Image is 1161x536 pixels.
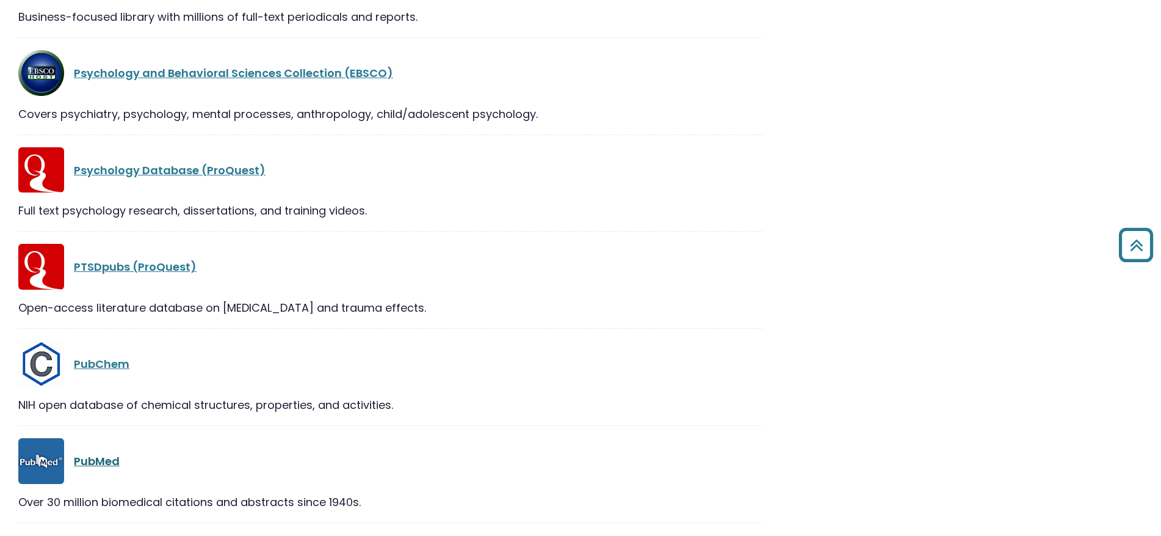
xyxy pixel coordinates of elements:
[18,106,763,122] div: Covers psychiatry, psychology, mental processes, anthropology, child/adolescent psychology.
[18,202,763,219] div: Full text psychology research, dissertations, and training videos.
[74,259,197,274] a: PTSDpubs (ProQuest)
[18,9,763,25] div: Business-focused library with millions of full-text periodicals and reports.
[18,299,763,316] div: Open-access literature database on [MEDICAL_DATA] and trauma effects.
[1114,233,1158,256] a: Back to Top
[74,65,393,81] a: Psychology and Behavioral Sciences Collection (EBSCO)
[74,163,266,178] a: Psychology Database (ProQuest)
[74,356,129,372] a: PubChem
[74,453,120,469] a: PubMed
[18,494,763,510] div: Over 30 million biomedical citations and abstracts since 1940s.
[18,397,763,413] div: NIH open database of chemical structures, properties, and activities.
